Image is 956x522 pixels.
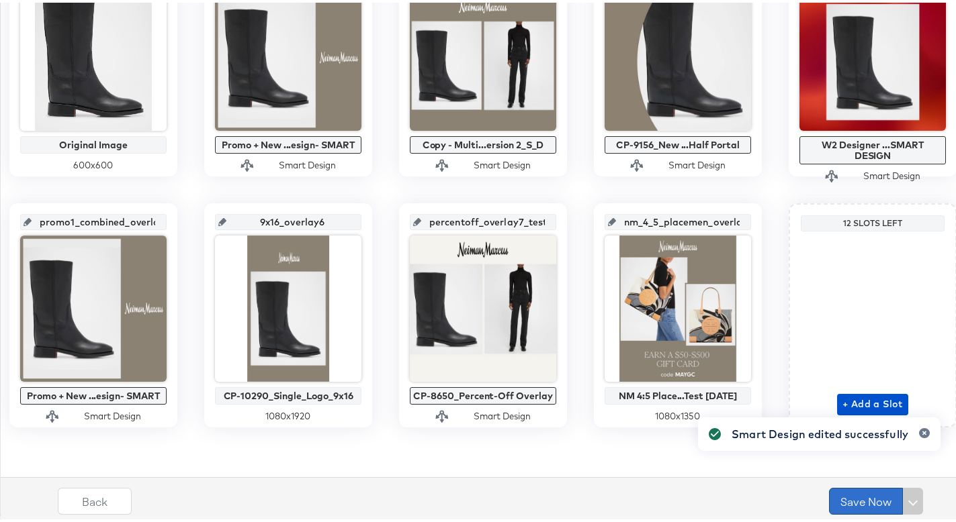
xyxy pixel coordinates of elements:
div: 1080 x 1350 [605,407,751,420]
div: 12 Slots Left [804,215,941,226]
div: 600 x 600 [20,156,167,169]
span: + Add a Slot [842,393,903,410]
button: + Add a Slot [837,391,908,413]
div: Smart Design [279,156,336,169]
div: CP-9156_New ...Half Portal [608,137,748,148]
div: Promo + New ...esign- SMART [24,388,163,399]
div: CP-10290_Single_Logo_9x16 [218,388,358,399]
div: Smart Design [474,407,531,420]
button: Back [58,485,132,512]
div: W2 Designer ...SMART DESIGN [803,137,943,158]
div: Original Image [24,137,163,148]
div: CP-8650_Percent-Off Overlay [413,388,553,399]
div: Promo + New ...esign- SMART [218,137,358,148]
div: Smart Design [474,156,531,169]
div: 1080 x 1920 [215,407,361,420]
button: Save Now [829,485,903,512]
div: Smart Design [668,156,726,169]
div: Smart Design [84,407,141,420]
div: NM 4:5 Place...Test [DATE] [608,388,748,399]
div: Smart Design edited successfully [732,423,908,439]
div: Copy - Multi...ersion 2_S_D [413,137,553,148]
div: Smart Design [863,167,920,180]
